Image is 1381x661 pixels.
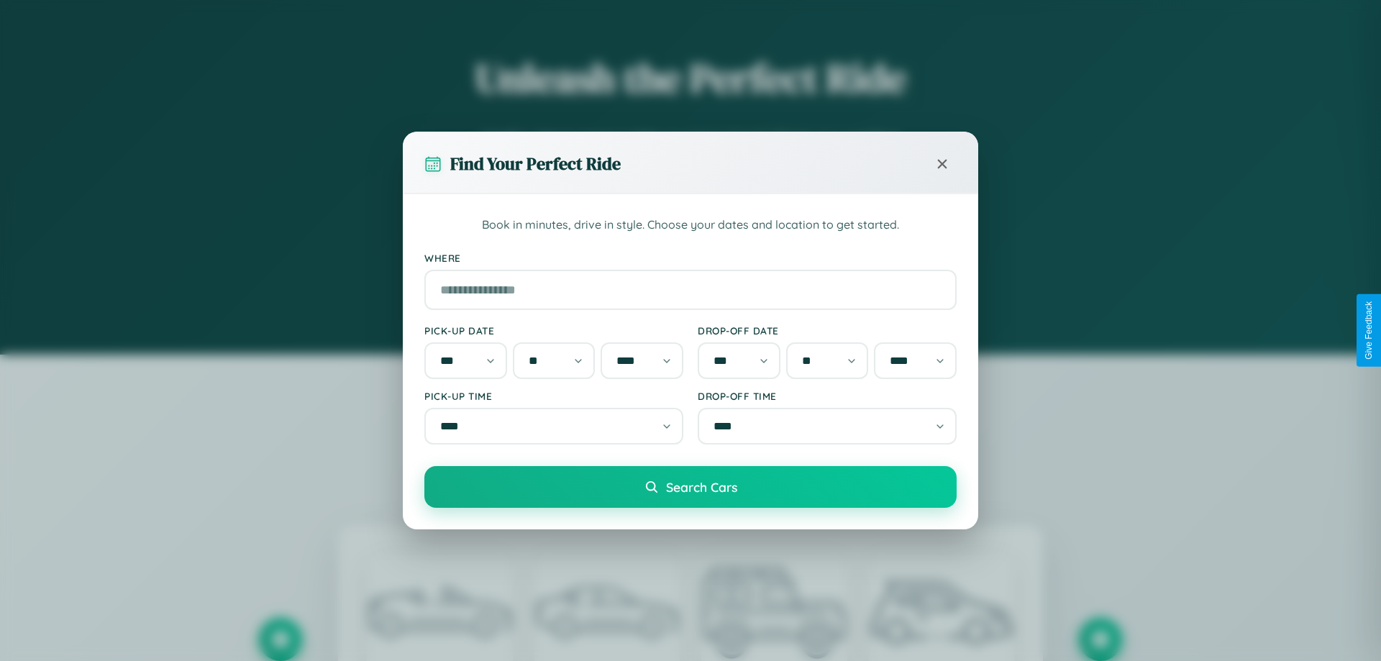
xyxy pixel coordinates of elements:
[666,479,737,495] span: Search Cars
[424,216,957,234] p: Book in minutes, drive in style. Choose your dates and location to get started.
[424,324,683,337] label: Pick-up Date
[424,252,957,264] label: Where
[698,324,957,337] label: Drop-off Date
[698,390,957,402] label: Drop-off Time
[424,466,957,508] button: Search Cars
[424,390,683,402] label: Pick-up Time
[450,152,621,175] h3: Find Your Perfect Ride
